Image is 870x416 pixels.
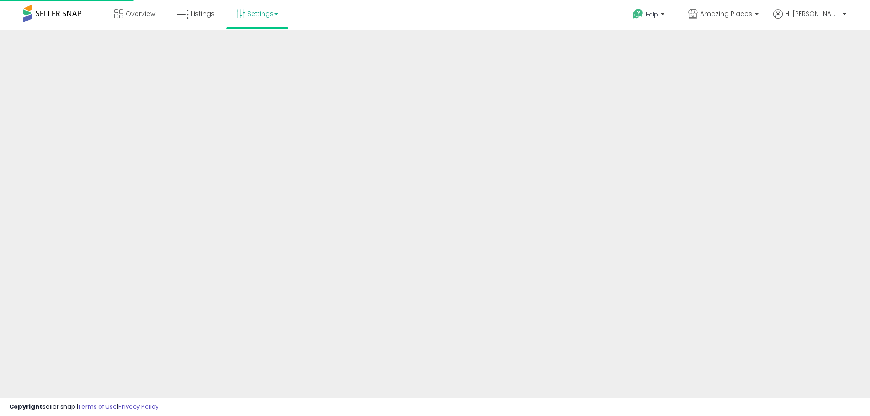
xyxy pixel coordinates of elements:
[9,402,42,411] strong: Copyright
[773,9,846,30] a: Hi [PERSON_NAME]
[9,403,158,411] div: seller snap | |
[785,9,840,18] span: Hi [PERSON_NAME]
[78,402,117,411] a: Terms of Use
[126,9,155,18] span: Overview
[646,11,658,18] span: Help
[118,402,158,411] a: Privacy Policy
[625,1,674,30] a: Help
[191,9,215,18] span: Listings
[700,9,752,18] span: Amazing Places
[632,8,643,20] i: Get Help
